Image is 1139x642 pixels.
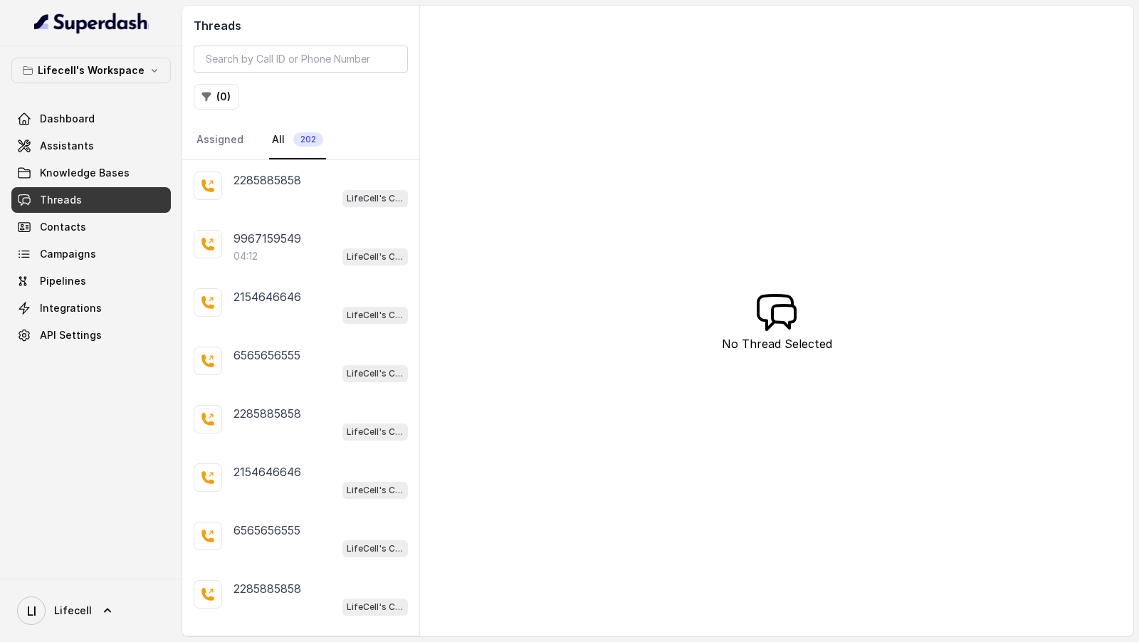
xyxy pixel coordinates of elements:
[233,249,258,263] p: 04:12
[347,250,404,264] p: LifeCell's Call Assistant
[11,160,171,186] a: Knowledge Bases
[11,268,171,294] a: Pipelines
[11,295,171,321] a: Integrations
[233,463,301,480] p: 2154646646
[293,132,323,147] span: 202
[347,425,404,439] p: LifeCell's Call Assistant
[347,542,404,556] p: LifeCell's Call Assistant
[38,62,145,79] p: Lifecell's Workspace
[11,187,171,213] a: Threads
[11,591,171,631] a: Lifecell
[347,191,404,206] p: LifeCell's Call Assistant
[11,58,171,83] button: Lifecell's Workspace
[194,46,408,73] input: Search by Call ID or Phone Number
[11,214,171,240] a: Contacts
[233,522,300,539] p: 6565656555
[194,17,408,34] h2: Threads
[34,11,149,34] img: light.svg
[194,121,408,159] nav: Tabs
[11,133,171,159] a: Assistants
[347,308,404,322] p: LifeCell's Call Assistant
[722,335,832,352] p: No Thread Selected
[194,121,246,159] a: Assigned
[233,405,301,422] p: 2285885858
[347,600,404,614] p: LifeCell's Call Assistant
[233,172,301,189] p: 2285885858
[233,288,301,305] p: 2154646646
[347,367,404,381] p: LifeCell's Call Assistant
[233,347,300,364] p: 6565656555
[269,121,326,159] a: All202
[347,483,404,498] p: LifeCell's Call Assistant
[11,241,171,267] a: Campaigns
[11,322,171,348] a: API Settings
[233,580,301,597] p: 2285885858
[11,106,171,132] a: Dashboard
[233,230,301,247] p: 9967159549
[194,84,239,110] button: (0)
